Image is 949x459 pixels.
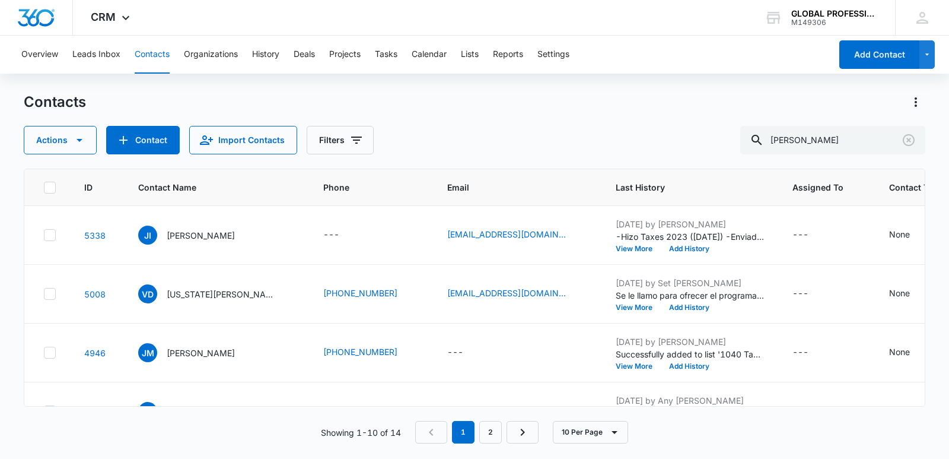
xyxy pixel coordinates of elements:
[792,287,830,301] div: Assigned To - - Select to Edit Field
[537,36,569,74] button: Settings
[138,181,278,194] span: Contact Name
[889,228,931,242] div: Contact Type - None - Select to Edit Field
[889,287,910,299] div: None
[479,421,502,444] a: Page 2
[792,404,830,419] div: Assigned To - - Select to Edit Field
[461,36,479,74] button: Lists
[138,343,256,362] div: Contact Name - Jorge M CUESTA MARQUEZ - Select to Edit Field
[323,404,419,419] div: Phone - (225) 405-3469 - Select to Edit Field
[616,363,661,370] button: View More
[21,36,58,74] button: Overview
[507,421,539,444] a: Next Page
[447,228,566,240] a: [EMAIL_ADDRESS][DOMAIN_NAME]
[792,228,808,242] div: ---
[447,346,463,360] div: ---
[189,126,297,154] button: Import Contacts
[138,226,256,245] div: Contact Name - Julio IVAN MARQUEZ VIDAL - Select to Edit Field
[889,181,943,194] span: Contact Type
[616,277,764,289] p: [DATE] by Set [PERSON_NAME]
[323,181,402,194] span: Phone
[792,346,830,360] div: Assigned To - - Select to Edit Field
[252,36,279,74] button: History
[321,426,401,439] p: Showing 1-10 of 14
[792,404,808,419] div: ---
[375,36,397,74] button: Tasks
[323,228,339,242] div: ---
[138,343,157,362] span: JM
[323,346,419,360] div: Phone - (225) 407-7770 - Select to Edit Field
[661,245,718,252] button: Add History
[899,131,918,150] button: Clear
[740,126,925,154] input: Search Contacts
[412,36,447,74] button: Calendar
[447,287,587,301] div: Email - vickydemar12@gmail.com - Select to Edit Field
[792,228,830,242] div: Assigned To - - Select to Edit Field
[447,287,566,299] a: [EMAIL_ADDRESS][DOMAIN_NAME]
[415,421,539,444] nav: Pagination
[184,36,238,74] button: Organizations
[906,93,925,112] button: Actions
[889,404,931,419] div: Contact Type - None - Select to Edit Field
[323,287,397,299] a: [PHONE_NUMBER]
[889,228,910,240] div: None
[616,230,764,243] p: -Hizo Taxes 2023 ([DATE]) -Enviado efile by [PERSON_NAME] [DATE] 1:28pm -Status Efile: Aceptado -...
[839,40,919,69] button: Add Contact
[553,421,628,444] button: 10 Per Page
[661,363,718,370] button: Add History
[138,402,157,421] span: VM
[329,36,361,74] button: Projects
[167,288,273,300] p: [US_STATE][PERSON_NAME] and [PERSON_NAME]
[307,126,374,154] button: Filters
[616,181,747,194] span: Last History
[889,287,931,301] div: Contact Type - None - Select to Edit Field
[323,346,397,358] a: [PHONE_NUMBER]
[323,404,397,417] a: [PHONE_NUMBER]
[616,218,764,230] p: [DATE] by [PERSON_NAME]
[792,287,808,301] div: ---
[323,287,419,301] div: Phone - (915) 472-6119 - Select to Edit Field
[616,335,764,348] p: [DATE] by [PERSON_NAME]
[661,304,718,311] button: Add History
[84,348,106,358] a: Navigate to contact details page for Jorge M CUESTA MARQUEZ
[138,226,157,245] span: JI
[323,228,361,242] div: Phone - - Select to Edit Field
[91,11,116,23] span: CRM
[167,406,235,418] p: [PERSON_NAME]
[24,126,97,154] button: Actions
[447,181,570,194] span: Email
[493,36,523,74] button: Reports
[889,346,910,358] div: None
[889,404,910,417] div: None
[72,36,120,74] button: Leads Inbox
[447,404,463,419] div: ---
[106,126,180,154] button: Add Contact
[616,289,764,302] p: Se le llamo para ofrecer el programa de referidos , dijo que no nos referiria porque al parecer n...
[167,347,235,359] p: [PERSON_NAME]
[616,394,764,407] p: [DATE] by Any [PERSON_NAME]
[84,289,106,299] a: Navigate to contact details page for Virginia DELGADO MARQUEZ and MANUEL CARRASCO
[24,93,86,111] h1: Contacts
[452,421,474,444] em: 1
[294,36,315,74] button: Deals
[138,284,295,303] div: Contact Name - Virginia DELGADO MARQUEZ and MANUEL CARRASCO - Select to Edit Field
[447,228,587,242] div: Email - ivan890619@gmail.com - Select to Edit Field
[791,9,878,18] div: account name
[792,181,843,194] span: Assigned To
[791,18,878,27] div: account id
[138,284,157,303] span: VD
[135,36,170,74] button: Contacts
[616,245,661,252] button: View More
[167,229,235,242] p: [PERSON_NAME]
[616,304,661,311] button: View More
[84,230,106,240] a: Navigate to contact details page for Julio IVAN MARQUEZ VIDAL
[138,402,256,421] div: Contact Name - Veronica Marquez - Select to Edit Field
[447,346,485,360] div: Email - - Select to Edit Field
[792,346,808,360] div: ---
[616,348,764,360] p: Successfully added to list '1040 Tax Clients '.
[447,404,485,419] div: Email - - Select to Edit Field
[889,346,931,360] div: Contact Type - None - Select to Edit Field
[84,181,93,194] span: ID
